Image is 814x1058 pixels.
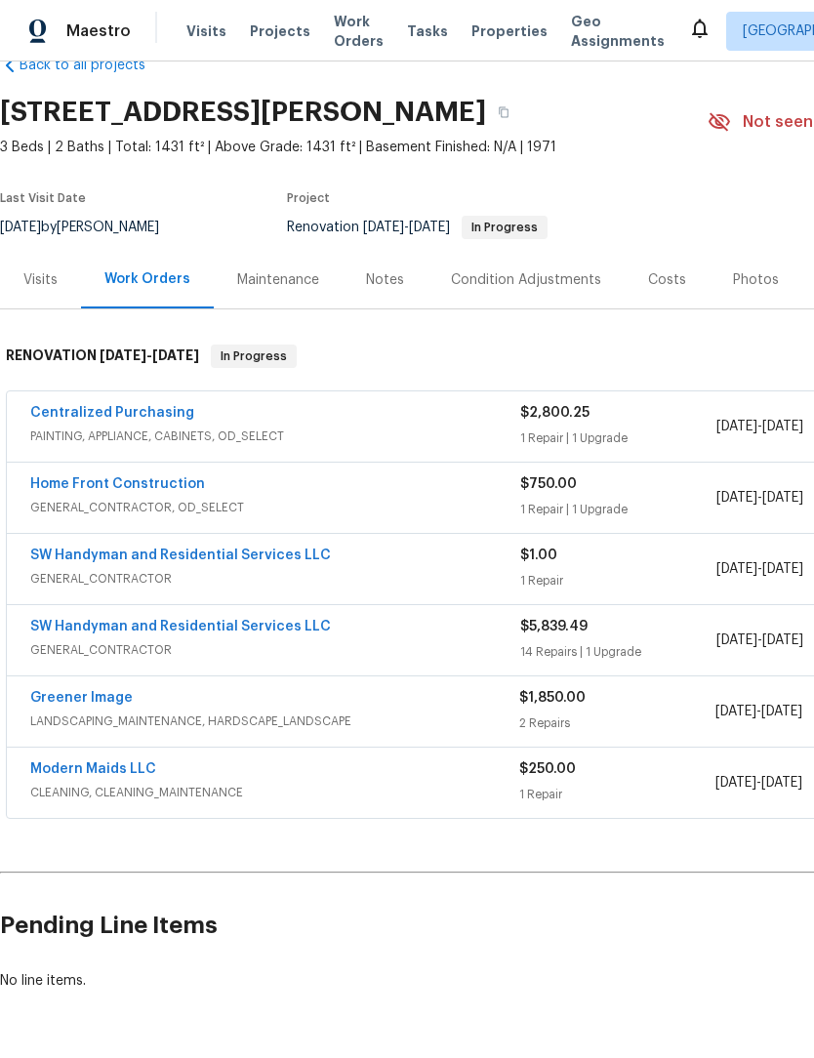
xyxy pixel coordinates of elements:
span: - [100,348,199,362]
span: LANDSCAPING_MAINTENANCE, HARDSCAPE_LANDSCAPE [30,712,519,731]
h6: RENOVATION [6,345,199,368]
span: [DATE] [762,562,803,576]
a: Modern Maids LLC [30,762,156,776]
a: Centralized Purchasing [30,406,194,420]
span: PAINTING, APPLIANCE, CABINETS, OD_SELECT [30,427,520,446]
span: [DATE] [762,420,803,433]
span: - [716,631,803,650]
span: $250.00 [519,762,576,776]
div: Costs [648,270,686,290]
div: Notes [366,270,404,290]
span: [DATE] [716,633,757,647]
a: Greener Image [30,691,133,705]
div: Photos [733,270,779,290]
a: Home Front Construction [30,477,205,491]
span: GENERAL_CONTRACTOR [30,640,520,660]
div: 1 Repair [520,571,716,590]
span: $1,850.00 [519,691,586,705]
span: [DATE] [716,562,757,576]
span: Renovation [287,221,548,234]
span: - [716,417,803,436]
button: Copy Address [486,95,521,130]
span: Visits [186,21,226,41]
span: [DATE] [715,776,756,790]
span: Project [287,192,330,204]
a: SW Handyman and Residential Services LLC [30,549,331,562]
span: CLEANING, CLEANING_MAINTENANCE [30,783,519,802]
span: Maestro [66,21,131,41]
span: [DATE] [716,491,757,505]
span: $750.00 [520,477,577,491]
span: Work Orders [334,12,384,51]
span: - [363,221,450,234]
span: - [715,702,802,721]
span: In Progress [464,222,546,233]
span: [DATE] [762,491,803,505]
span: Geo Assignments [571,12,665,51]
span: Projects [250,21,310,41]
span: [DATE] [363,221,404,234]
div: 14 Repairs | 1 Upgrade [520,642,716,662]
span: [DATE] [715,705,756,718]
div: 1 Repair | 1 Upgrade [520,428,716,448]
span: - [716,488,803,508]
span: GENERAL_CONTRACTOR, OD_SELECT [30,498,520,517]
span: - [715,773,802,793]
span: [DATE] [100,348,146,362]
span: [DATE] [152,348,199,362]
span: [DATE] [761,705,802,718]
span: $2,800.25 [520,406,590,420]
div: Condition Adjustments [451,270,601,290]
a: SW Handyman and Residential Services LLC [30,620,331,633]
span: Tasks [407,24,448,38]
span: $5,839.49 [520,620,588,633]
span: In Progress [213,346,295,366]
span: Properties [471,21,548,41]
span: GENERAL_CONTRACTOR [30,569,520,589]
span: [DATE] [409,221,450,234]
div: Maintenance [237,270,319,290]
div: 1 Repair [519,785,714,804]
div: 1 Repair | 1 Upgrade [520,500,716,519]
span: [DATE] [761,776,802,790]
span: $1.00 [520,549,557,562]
div: Work Orders [104,269,190,289]
div: Visits [23,270,58,290]
span: [DATE] [716,420,757,433]
div: 2 Repairs [519,713,714,733]
span: [DATE] [762,633,803,647]
span: - [716,559,803,579]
